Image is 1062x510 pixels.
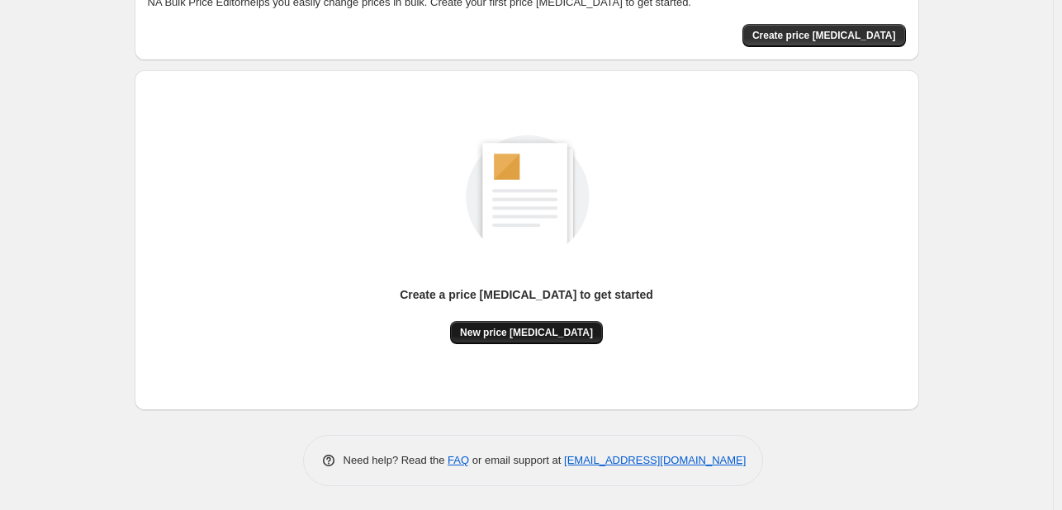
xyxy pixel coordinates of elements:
button: Create price change job [742,24,906,47]
p: Create a price [MEDICAL_DATA] to get started [400,286,653,303]
span: Need help? Read the [344,454,448,466]
button: New price [MEDICAL_DATA] [450,321,603,344]
span: or email support at [469,454,564,466]
span: New price [MEDICAL_DATA] [460,326,593,339]
a: FAQ [448,454,469,466]
span: Create price [MEDICAL_DATA] [752,29,896,42]
a: [EMAIL_ADDRESS][DOMAIN_NAME] [564,454,746,466]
